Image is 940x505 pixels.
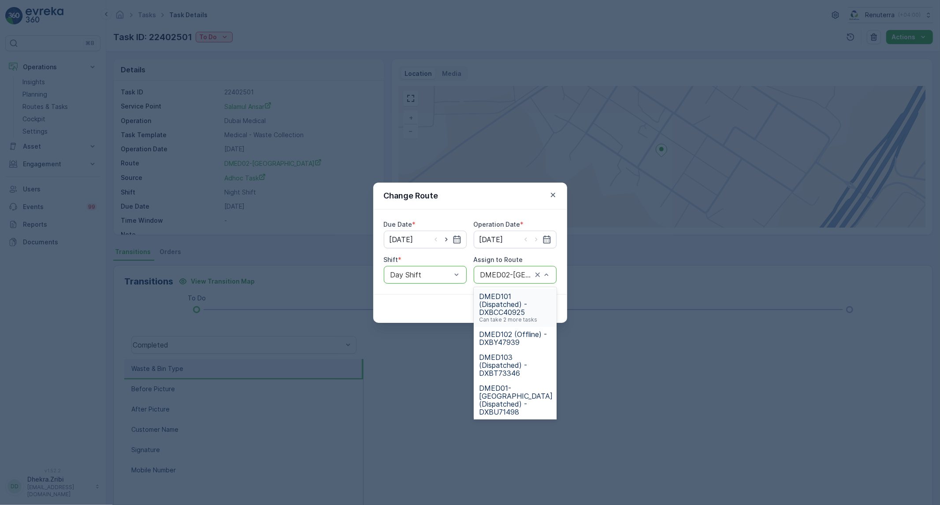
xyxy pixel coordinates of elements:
[384,190,438,202] p: Change Route
[474,256,523,263] label: Assign to Route
[384,231,467,248] input: dd/mm/yyyy
[479,316,537,323] p: Can take 2 more tasks
[479,384,553,416] span: DMED01-[GEOGRAPHIC_DATA] (Dispatched) - DXBU71498
[474,231,557,248] input: dd/mm/yyyy
[384,256,398,263] label: Shift
[479,330,551,346] span: DMED102 (Offline) - DXBY47939
[479,353,551,377] span: DMED103 (Dispatched) - DXBT73346
[474,221,520,228] label: Operation Date
[479,292,551,316] span: DMED101 (Dispatched) - DXBCC40925
[384,221,412,228] label: Due Date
